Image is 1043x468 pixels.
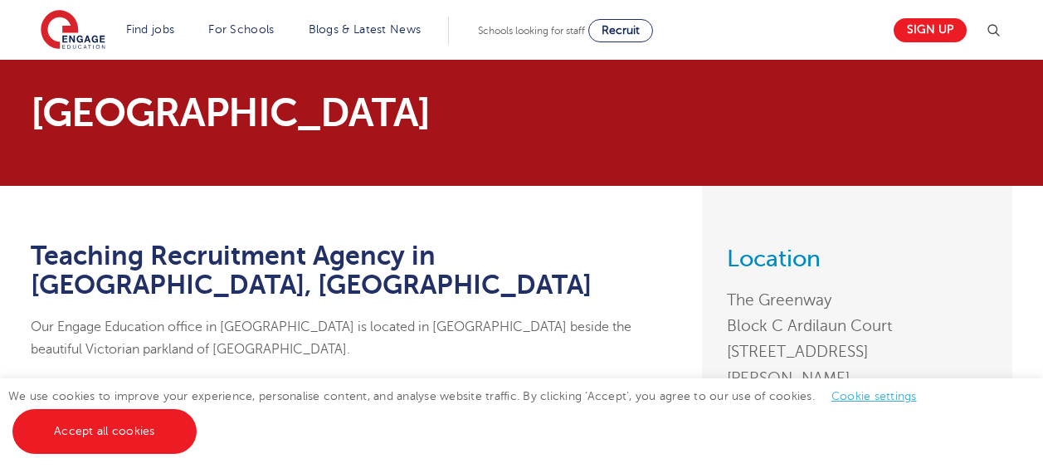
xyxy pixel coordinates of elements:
a: Recruit [588,19,653,42]
p: Within a convenient twenty minute journey of both Dublin [PERSON_NAME] and [GEOGRAPHIC_DATA] Cent... [31,377,677,442]
span: Schools looking for staff [478,25,585,37]
a: Cookie settings [831,390,917,402]
a: Accept all cookies [12,409,197,454]
h3: Location [727,247,987,271]
address: The Greenway Block C Ardilaun Court [STREET_ADDRESS][PERSON_NAME] 2 [727,287,987,417]
h1: Teaching Recruitment Agency in [GEOGRAPHIC_DATA], [GEOGRAPHIC_DATA] [31,241,677,300]
a: Blogs & Latest News [309,23,422,36]
p: Our Engage Education office in [GEOGRAPHIC_DATA] is located in [GEOGRAPHIC_DATA] beside the beaut... [31,316,677,360]
a: Find jobs [126,23,175,36]
img: Engage Education [41,10,105,51]
a: For Schools [208,23,274,36]
a: Sign up [894,18,967,42]
p: [GEOGRAPHIC_DATA] [31,93,677,133]
span: We use cookies to improve your experience, personalise content, and analyse website traffic. By c... [8,390,933,437]
span: Recruit [602,24,640,37]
